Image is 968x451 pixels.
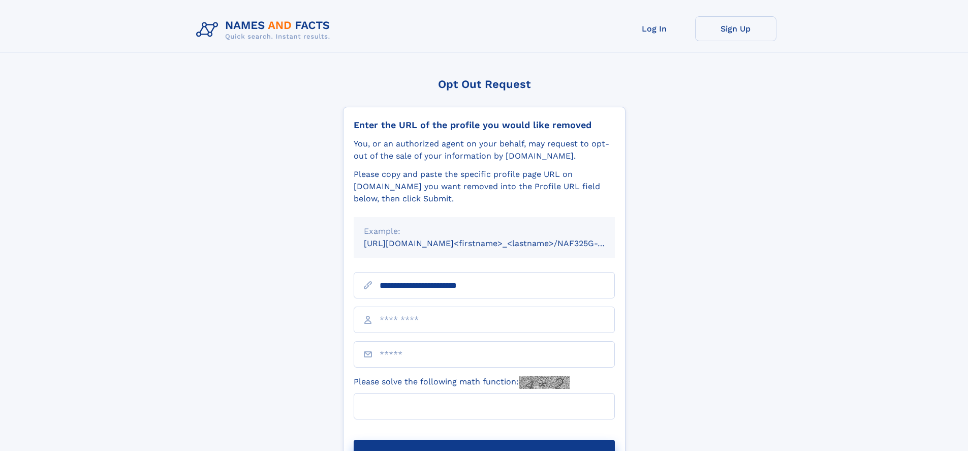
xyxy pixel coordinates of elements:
label: Please solve the following math function: [354,376,570,389]
img: Logo Names and Facts [192,16,338,44]
div: Enter the URL of the profile you would like removed [354,119,615,131]
div: Please copy and paste the specific profile page URL on [DOMAIN_NAME] you want removed into the Pr... [354,168,615,205]
div: You, or an authorized agent on your behalf, may request to opt-out of the sale of your informatio... [354,138,615,162]
a: Sign Up [695,16,776,41]
div: Example: [364,225,605,237]
div: Opt Out Request [343,78,626,91]
a: Log In [614,16,695,41]
small: [URL][DOMAIN_NAME]<firstname>_<lastname>/NAF325G-xxxxxxxx [364,238,634,248]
